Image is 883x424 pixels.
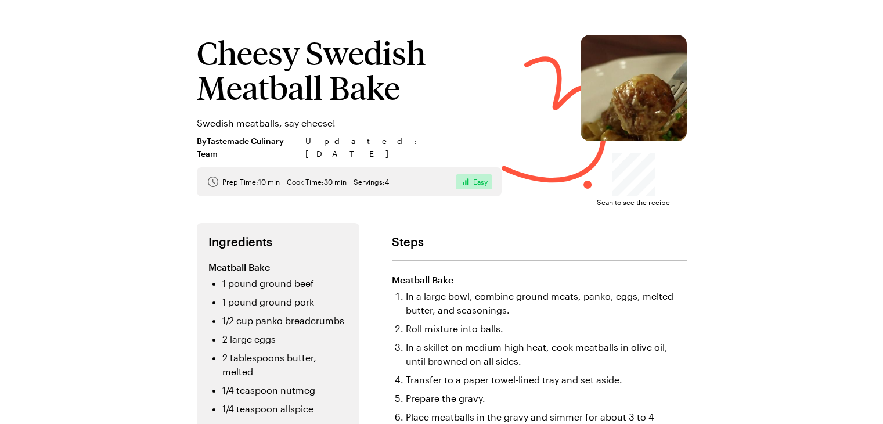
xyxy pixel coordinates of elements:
[392,235,687,249] h2: Steps
[208,260,348,274] h3: Meatball Bake
[197,135,298,160] span: By Tastemade Culinary Team
[197,116,502,130] p: Swedish meatballs, say cheese!
[197,35,502,105] h1: Cheesy Swedish Meatball Bake
[581,35,687,141] img: Cheesy Swedish Meatball Bake
[222,295,348,309] li: 1 pound ground pork
[406,391,687,405] li: Prepare the gravy.
[222,276,348,290] li: 1 pound ground beef
[406,340,687,368] li: In a skillet on medium-high heat, cook meatballs in olive oil, until browned on all sides.
[222,177,280,186] span: Prep Time: 10 min
[222,314,348,328] li: 1/2 cup panko breadcrumbs
[208,235,348,249] h2: Ingredients
[597,196,670,208] span: Scan to see the recipe
[406,289,687,317] li: In a large bowl, combine ground meats, panko, eggs, melted butter, and seasonings.
[406,373,687,387] li: Transfer to a paper towel-lined tray and set aside.
[287,177,347,186] span: Cook Time: 30 min
[222,332,348,346] li: 2 large eggs
[305,135,502,160] span: Updated : [DATE]
[222,383,348,397] li: 1/4 teaspoon nutmeg
[406,322,687,336] li: Roll mixture into balls.
[222,402,348,416] li: 1/4 teaspoon allspice
[354,177,389,186] span: Servings: 4
[473,177,488,186] span: Easy
[222,351,348,379] li: 2 tablespoons butter, melted
[392,273,687,287] h3: Meatball Bake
